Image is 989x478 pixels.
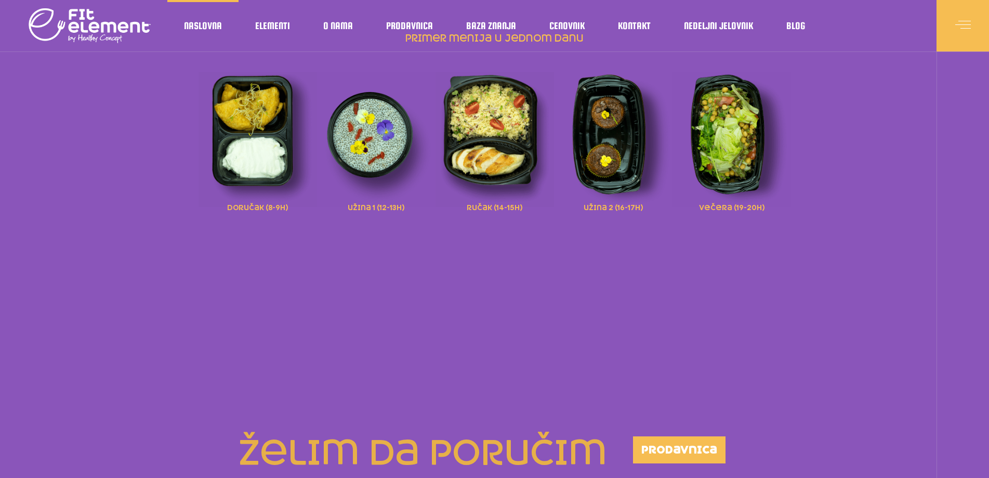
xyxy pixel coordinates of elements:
span: O nama [323,23,353,29]
span: Cenovnik [549,23,585,29]
div: primer menija u jednom danu [199,58,791,229]
span: Elementi [255,23,290,29]
a: prodavnica [633,436,726,463]
span: užina 1 (12-13h) [348,201,404,212]
span: Kontakt [618,23,651,29]
span: Blog [786,23,805,29]
h2: želim da poručim [204,436,608,470]
span: ručak (14-15h) [467,201,522,212]
span: Prodavnica [386,23,433,29]
span: užina 2 (16-17h) [584,201,643,212]
span: doručak (8-9h) [227,201,288,212]
span: večera (19-20h) [699,201,764,212]
img: logo light [29,5,151,47]
span: prodavnica [641,445,717,455]
span: Naslovna [184,23,222,29]
span: Nedeljni jelovnik [684,23,753,29]
span: Baza znanja [466,23,516,29]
